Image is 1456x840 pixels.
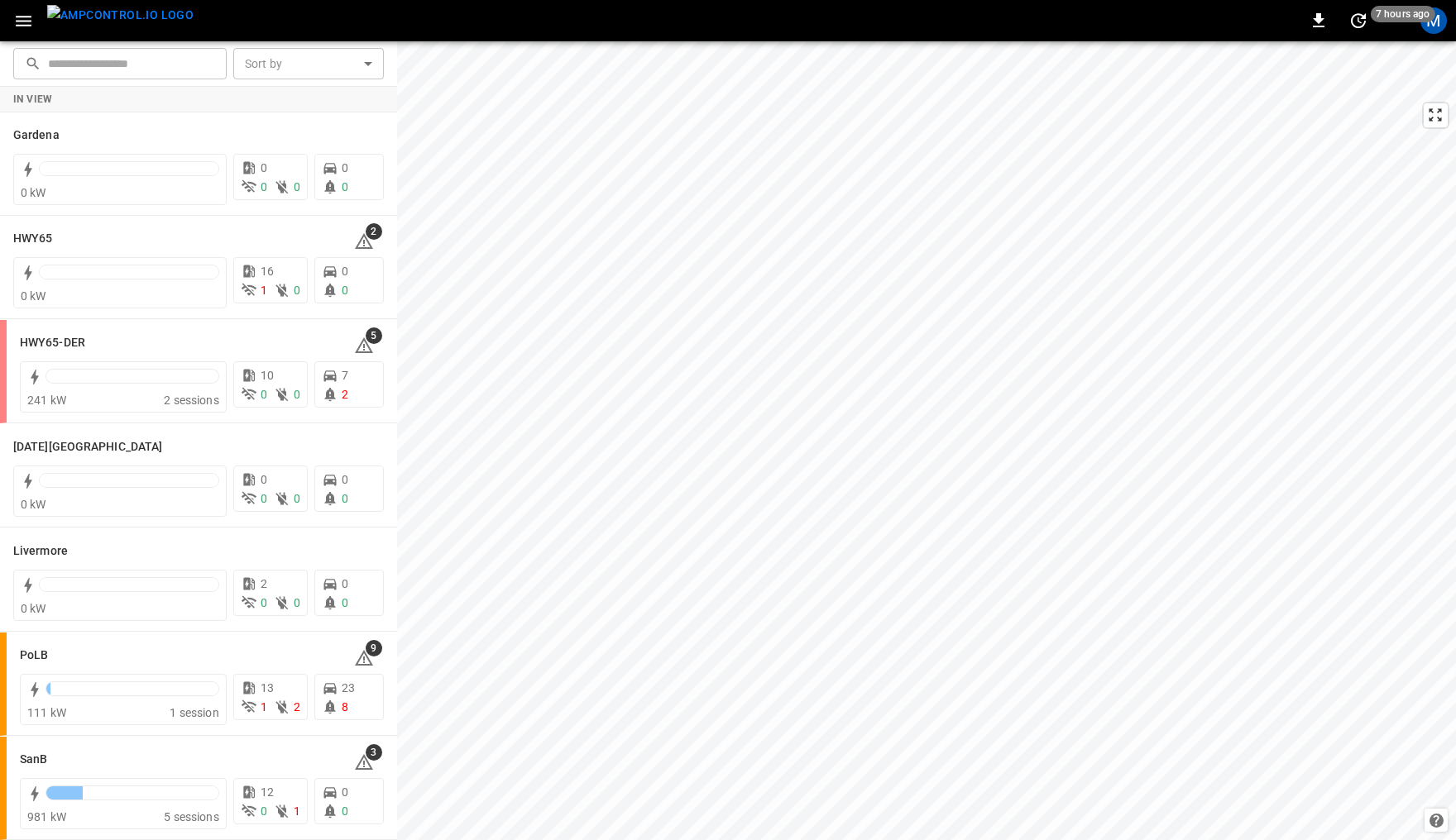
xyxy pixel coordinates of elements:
[342,577,348,590] span: 0
[20,334,85,352] h6: HWY65-DER
[366,223,382,240] span: 2
[342,473,348,486] span: 0
[21,602,46,615] span: 0 kW
[342,388,348,401] span: 2
[342,804,348,818] span: 0
[261,492,267,505] span: 0
[261,473,267,486] span: 0
[294,388,300,401] span: 0
[261,577,267,590] span: 2
[27,394,66,407] span: 241 kW
[294,492,300,505] span: 0
[342,681,355,694] span: 23
[20,647,48,665] h6: PoLB
[366,327,382,344] span: 5
[342,785,348,799] span: 0
[261,180,267,193] span: 0
[366,744,382,761] span: 3
[21,186,46,199] span: 0 kW
[261,681,274,694] span: 13
[1420,7,1447,34] div: profile-icon
[294,284,300,297] span: 0
[342,161,348,174] span: 0
[294,700,300,714] span: 2
[21,289,46,303] span: 0 kW
[366,640,382,656] span: 9
[13,93,53,105] strong: In View
[13,438,162,456] h6: Karma Center
[261,388,267,401] span: 0
[27,706,66,719] span: 111 kW
[47,5,194,26] img: ampcontrol.io logo
[261,161,267,174] span: 0
[261,700,267,714] span: 1
[13,542,68,561] h6: Livermore
[342,180,348,193] span: 0
[1345,7,1372,34] button: set refresh interval
[294,180,300,193] span: 0
[164,810,219,823] span: 5 sessions
[294,596,300,609] span: 0
[1371,6,1435,22] span: 7 hours ago
[170,706,218,719] span: 1 session
[13,230,53,248] h6: HWY65
[294,804,300,818] span: 1
[13,126,60,145] h6: Gardena
[261,804,267,818] span: 0
[261,265,274,278] span: 16
[164,394,219,407] span: 2 sessions
[261,284,267,297] span: 1
[21,498,46,511] span: 0 kW
[20,751,47,769] h6: SanB
[261,369,274,382] span: 10
[342,369,348,382] span: 7
[342,700,348,714] span: 8
[342,596,348,609] span: 0
[342,265,348,278] span: 0
[261,785,274,799] span: 12
[27,810,66,823] span: 981 kW
[342,284,348,297] span: 0
[342,492,348,505] span: 0
[261,596,267,609] span: 0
